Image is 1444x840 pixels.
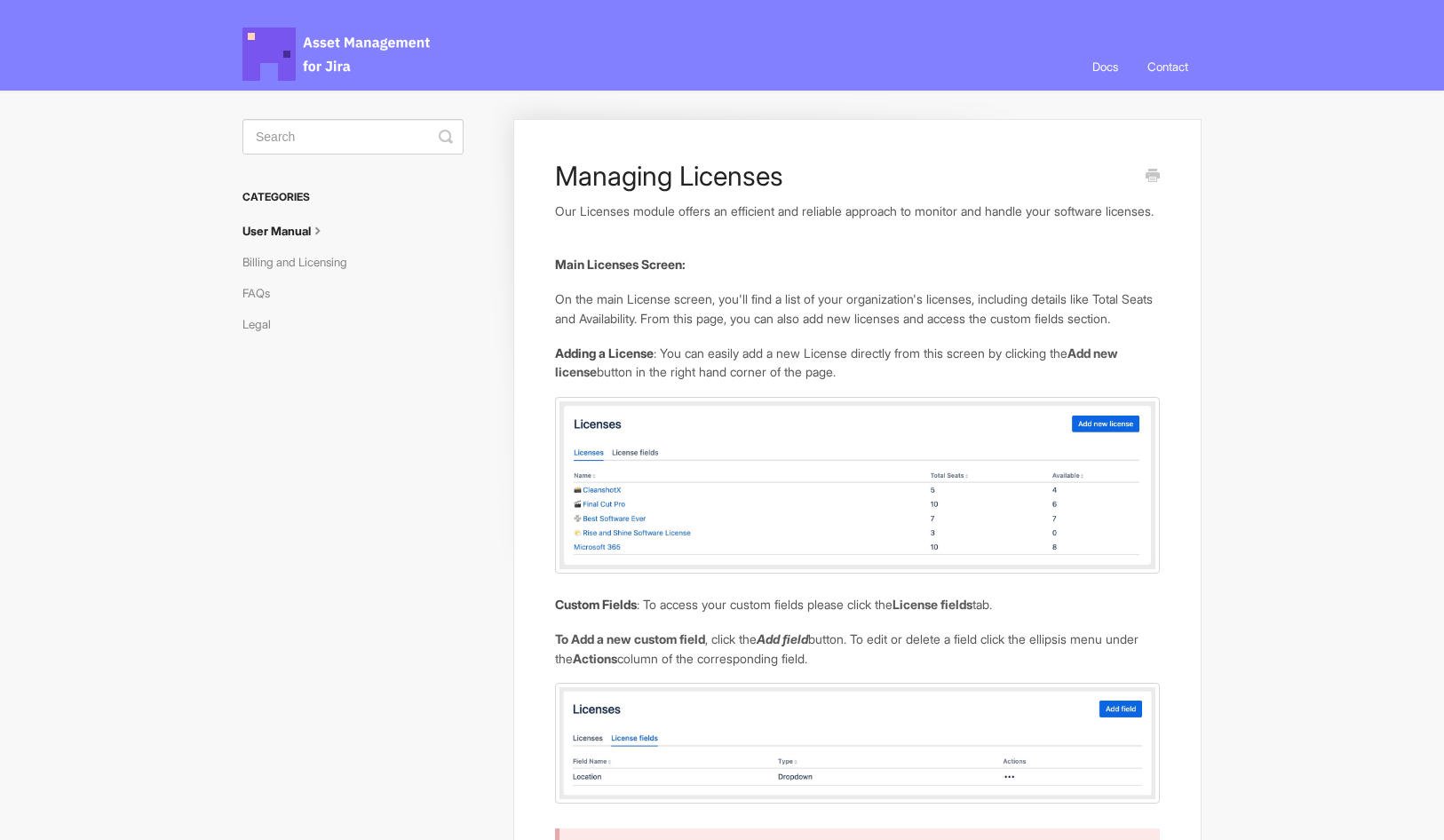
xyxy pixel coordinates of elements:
[555,595,1160,614] p: : To access your custom fields please click the tab.
[555,397,1160,574] img: file-42Hoaol4Sj.jpg
[242,28,432,81] span: Asset Management for Jira Docs
[573,651,617,666] b: Actions
[555,597,637,612] strong: Custom Fields
[757,631,808,646] b: Add field
[555,160,1133,192] h1: Managing Licenses
[1146,167,1160,186] a: Print this Article
[242,248,361,276] a: Billing and Licensing
[555,630,1160,668] p: , click the button. To edit or delete a field click the ellipsis menu under the column of the cor...
[242,181,464,213] h3: Categories
[555,683,1160,803] img: file-MqFPEDZttU.jpg
[242,310,284,338] a: Legal
[242,279,283,307] a: FAQs
[242,119,464,155] input: Search
[1079,43,1131,91] a: Docs
[242,217,340,245] a: User Manual
[1134,43,1202,91] a: Contact
[555,289,1160,328] p: On the main License screen, you'll find a list of your organization's licenses, including details...
[555,344,1160,382] p: : You can easily add a new License directly from this screen by clicking the button in the right ...
[555,345,654,361] strong: Adding a License
[555,631,705,646] b: To Add a new custom field
[555,257,686,272] strong: Main Licenses Screen:
[555,202,1160,221] p: Our Licenses module offers an efficient and reliable approach to monitor and handle your software...
[893,597,972,612] b: License fields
